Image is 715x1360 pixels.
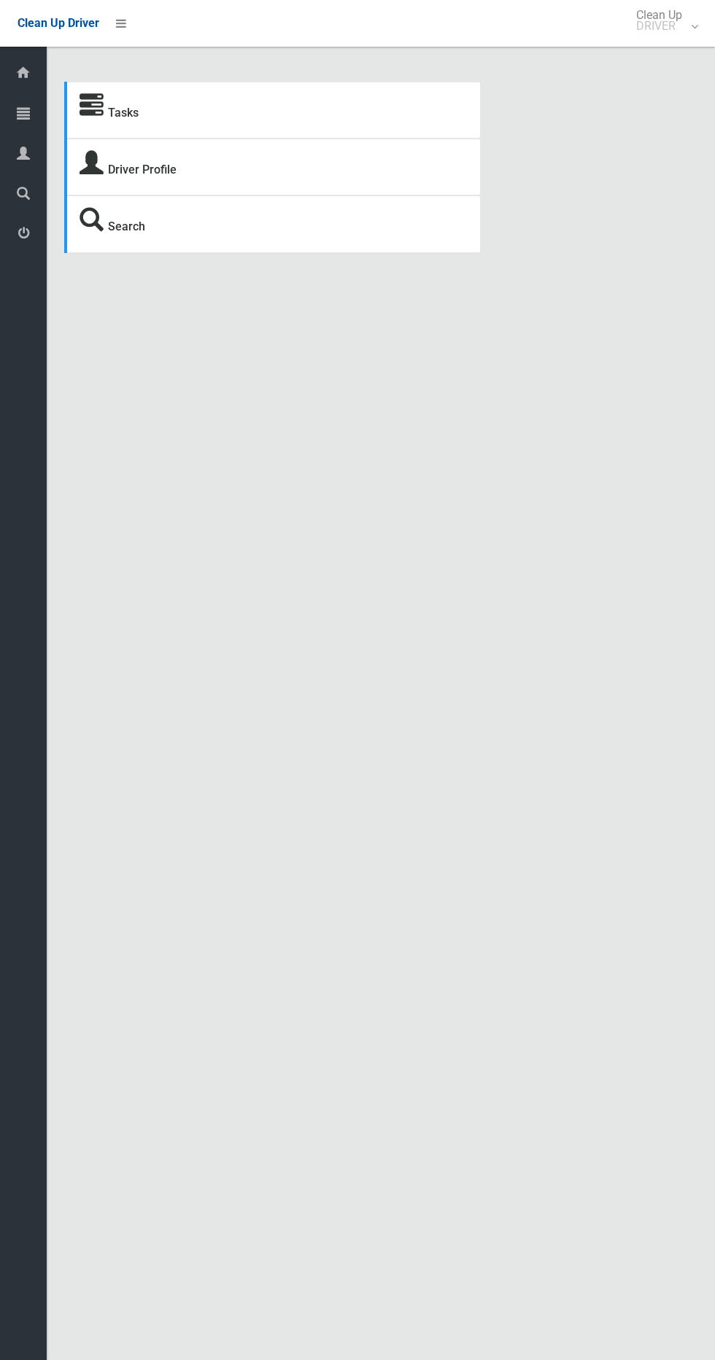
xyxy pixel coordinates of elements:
a: Tasks [108,106,139,120]
span: Clean Up [629,9,697,31]
a: Driver Profile [108,163,177,176]
span: Clean Up Driver [18,16,99,30]
a: Search [108,219,145,233]
small: DRIVER [636,20,682,31]
a: Clean Up Driver [18,12,99,34]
